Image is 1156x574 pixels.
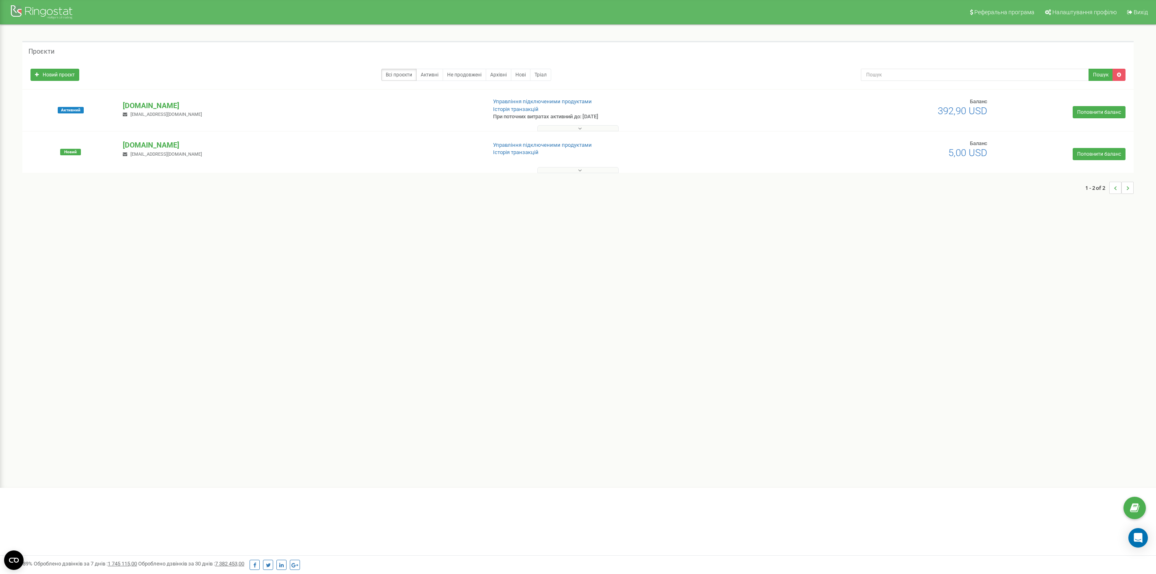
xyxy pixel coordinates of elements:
[938,105,987,117] span: 392,90 USD
[1052,9,1117,15] span: Налаштування профілю
[60,149,81,155] span: Новий
[493,113,758,121] p: При поточних витратах активний до: [DATE]
[58,107,84,113] span: Активний
[970,98,987,104] span: Баланс
[443,69,486,81] a: Не продовжені
[493,98,592,104] a: Управління підключеними продуктами
[1134,9,1148,15] span: Вихід
[493,142,592,148] a: Управління підключеними продуктами
[30,69,79,81] a: Новий проєкт
[1073,106,1126,118] a: Поповнити баланс
[28,48,54,55] h5: Проєкти
[381,69,417,81] a: Всі проєкти
[130,152,202,157] span: [EMAIL_ADDRESS][DOMAIN_NAME]
[486,69,511,81] a: Архівні
[948,147,987,159] span: 5,00 USD
[493,149,539,155] a: Історія транзакцій
[1085,182,1109,194] span: 1 - 2 of 2
[1089,69,1113,81] button: Пошук
[530,69,551,81] a: Тріал
[1085,174,1134,202] nav: ...
[970,140,987,146] span: Баланс
[1073,148,1126,160] a: Поповнити баланс
[123,140,480,150] p: [DOMAIN_NAME]
[493,106,539,112] a: Історія транзакцій
[861,69,1089,81] input: Пошук
[130,112,202,117] span: [EMAIL_ADDRESS][DOMAIN_NAME]
[416,69,443,81] a: Активні
[511,69,530,81] a: Нові
[1128,528,1148,548] div: Open Intercom Messenger
[974,9,1034,15] span: Реферальна програма
[4,550,24,570] button: Open CMP widget
[123,100,480,111] p: [DOMAIN_NAME]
